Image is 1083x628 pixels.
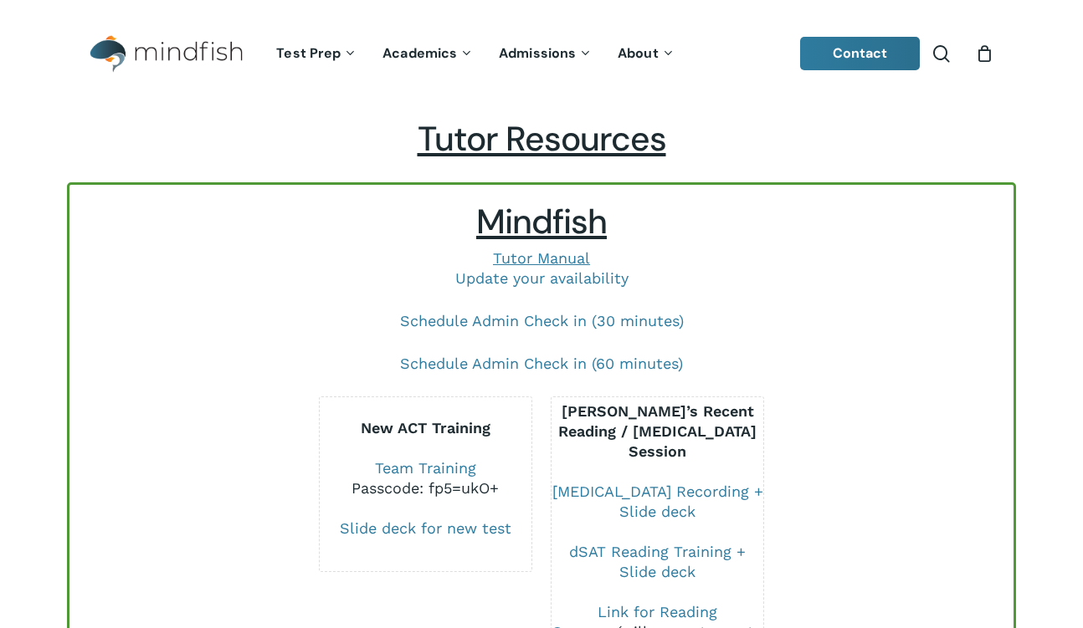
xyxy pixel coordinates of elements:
[67,23,1016,85] header: Main Menu
[264,23,687,85] nav: Main Menu
[499,44,576,62] span: Admissions
[400,355,683,372] a: Schedule Admin Check in (60 minutes)
[264,47,370,61] a: Test Prep
[400,312,684,329] a: Schedule Admin Check in (30 minutes)
[370,47,486,61] a: Academics
[486,47,605,61] a: Admissions
[833,44,888,62] span: Contact
[800,37,921,70] a: Contact
[418,117,666,161] span: Tutor Resources
[552,482,763,520] a: [MEDICAL_DATA] Recording + Slide deck
[320,478,531,498] div: Passcode: fp5=ukO+
[558,402,757,460] b: [PERSON_NAME]’s Recent Reading / [MEDICAL_DATA] Session
[569,543,746,580] a: dSAT Reading Training + Slide deck
[276,44,341,62] span: Test Prep
[605,47,688,61] a: About
[375,459,476,477] a: Team Training
[382,44,457,62] span: Academics
[493,249,590,267] a: Tutor Manual
[455,269,629,287] a: Update your availability
[618,44,659,62] span: About
[361,419,490,437] b: New ACT Training
[476,200,607,244] span: Mindfish
[340,519,511,537] a: Slide deck for new test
